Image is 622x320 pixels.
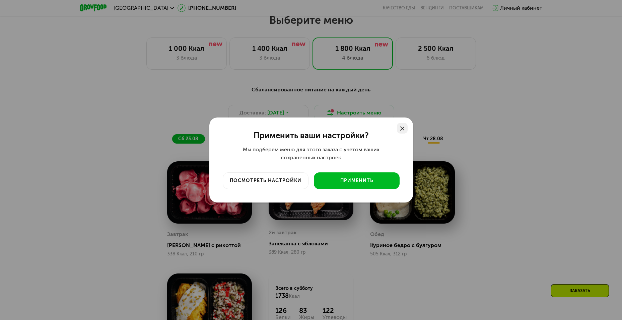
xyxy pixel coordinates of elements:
button: посмотреть настройки [223,172,308,189]
button: Применить [314,172,400,189]
div: Применить ваши настройки? [223,131,400,140]
div: посмотреть настройки [228,177,303,184]
div: Мы подберем меню для этого заказа с учетом ваших сохраненных настроек [223,146,400,162]
div: Применить [319,177,395,184]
